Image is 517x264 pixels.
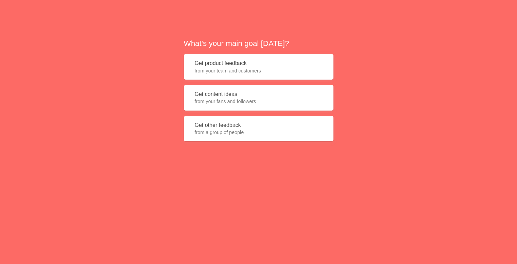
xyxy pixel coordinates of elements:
[184,85,333,111] button: Get content ideasfrom your fans and followers
[184,54,333,80] button: Get product feedbackfrom your team and customers
[195,67,323,74] span: from your team and customers
[184,38,333,49] h2: What's your main goal [DATE]?
[184,116,333,142] button: Get other feedbackfrom a group of people
[195,98,323,105] span: from your fans and followers
[195,129,323,136] span: from a group of people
